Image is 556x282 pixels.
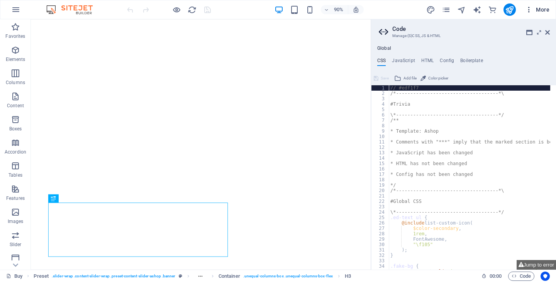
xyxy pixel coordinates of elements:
div: 13 [371,150,390,155]
p: Tables [8,172,22,178]
div: 21 [371,193,390,199]
span: Color picker [428,74,448,83]
h4: Config [440,58,454,66]
p: Slider [10,241,22,248]
button: Code [508,272,534,281]
p: Features [6,195,25,201]
div: 14 [371,155,390,161]
i: Publish [505,5,514,14]
div: 35 [371,269,390,274]
p: Boxes [9,126,22,132]
i: Navigator [457,5,466,14]
div: 33 [371,258,390,263]
div: 4 [371,101,390,107]
i: Reload page [188,5,197,14]
div: 34 [371,263,390,269]
i: On resize automatically adjust zoom level to fit chosen device. [353,6,359,13]
i: AI Writer [473,5,481,14]
div: 25 [371,215,390,220]
p: Elements [6,56,25,62]
span: 00 00 [490,272,502,281]
p: Columns [6,79,25,86]
div: 22 [371,199,390,204]
h6: Session time [481,272,502,281]
h4: Boilerplate [460,58,483,66]
button: 90% [321,5,348,14]
h6: 90% [332,5,345,14]
div: 5 [371,107,390,112]
p: Favorites [5,33,25,39]
div: 20 [371,188,390,193]
h3: Manage (S)CSS, JS & HTML [392,32,534,39]
h4: HTML [421,58,434,66]
div: 23 [371,204,390,209]
p: Accordion [5,149,26,155]
div: 32 [371,253,390,258]
a: Click to cancel selection. Double-click to open Pages [6,272,22,281]
div: 16 [371,166,390,172]
span: Click to select. Double-click to edit [219,272,240,281]
i: Pages (Ctrl+Alt+S) [442,5,451,14]
div: 10 [371,134,390,139]
div: 1 [371,85,390,91]
div: 3 [371,96,390,101]
div: 7 [371,118,390,123]
h4: Global [377,46,391,52]
div: 30 [371,242,390,247]
div: 12 [371,145,390,150]
div: 28 [371,231,390,236]
div: 2 [371,91,390,96]
div: 31 [371,247,390,253]
div: 17 [371,172,390,177]
div: 26 [371,220,390,226]
button: publish [503,3,516,16]
button: text_generator [473,5,482,14]
div: 11 [371,139,390,145]
div: 6 [371,112,390,118]
i: Design (Ctrl+Alt+Y) [426,5,435,14]
span: : [495,273,496,279]
h4: JavaScript [392,58,415,66]
i: Commerce [488,5,497,14]
div: 18 [371,177,390,182]
button: Color picker [419,74,449,83]
span: Add file [403,74,417,83]
button: Add file [393,74,418,83]
div: 8 [371,123,390,128]
p: Content [7,103,24,109]
button: Click here to leave preview mode and continue editing [172,5,181,14]
span: More [525,6,549,14]
div: 29 [371,236,390,242]
h4: CSS [377,58,386,66]
nav: breadcrumb [34,272,351,281]
button: More [522,3,553,16]
span: Click to select. Double-click to edit [34,272,49,281]
span: . slider-wrap .content-slider-wrap .preset-content-slider-ashop .banner [52,272,176,281]
button: reload [187,5,197,14]
div: 19 [371,182,390,188]
span: . unequal-columns-box .unequal-columns-box-flex [243,272,333,281]
img: Editor Logo [44,5,102,14]
div: 27 [371,226,390,231]
button: design [426,5,436,14]
span: Click to select. Double-click to edit [345,272,351,281]
button: Usercentrics [541,272,550,281]
div: 9 [371,128,390,134]
div: 24 [371,209,390,215]
i: This element is a customizable preset [179,274,182,278]
span: Code [512,272,531,281]
h2: Code [392,25,550,32]
div: 15 [371,161,390,166]
button: pages [442,5,451,14]
button: commerce [488,5,497,14]
button: navigator [457,5,466,14]
p: Images [8,218,24,225]
button: Jump to error [517,260,556,270]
